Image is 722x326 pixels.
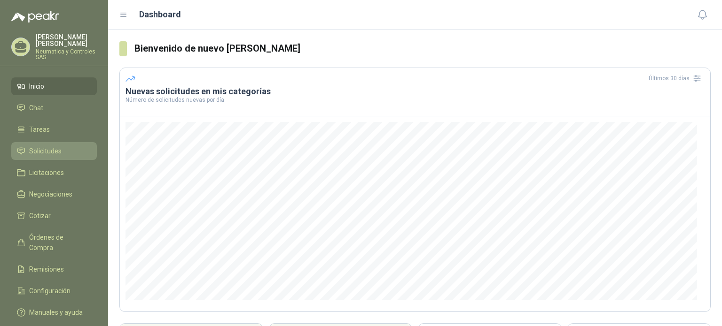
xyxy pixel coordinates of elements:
[11,228,97,257] a: Órdenes de Compra
[11,11,59,23] img: Logo peakr
[126,86,705,97] h3: Nuevas solicitudes en mis categorías
[36,49,97,60] p: Neumatica y Controles SAS
[11,303,97,321] a: Manuales y ayuda
[29,81,44,91] span: Inicio
[126,97,705,103] p: Número de solicitudes nuevas por día
[29,124,50,135] span: Tareas
[29,103,43,113] span: Chat
[29,189,72,199] span: Negociaciones
[11,99,97,117] a: Chat
[11,282,97,300] a: Configuración
[29,232,88,253] span: Órdenes de Compra
[134,41,711,56] h3: Bienvenido de nuevo [PERSON_NAME]
[36,34,97,47] p: [PERSON_NAME] [PERSON_NAME]
[11,142,97,160] a: Solicitudes
[649,71,705,86] div: Últimos 30 días
[11,121,97,138] a: Tareas
[29,146,62,156] span: Solicitudes
[29,286,71,296] span: Configuración
[11,77,97,95] a: Inicio
[29,167,64,178] span: Licitaciones
[11,164,97,182] a: Licitaciones
[139,8,181,21] h1: Dashboard
[29,264,64,274] span: Remisiones
[11,185,97,203] a: Negociaciones
[29,211,51,221] span: Cotizar
[11,207,97,225] a: Cotizar
[11,260,97,278] a: Remisiones
[29,307,83,318] span: Manuales y ayuda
